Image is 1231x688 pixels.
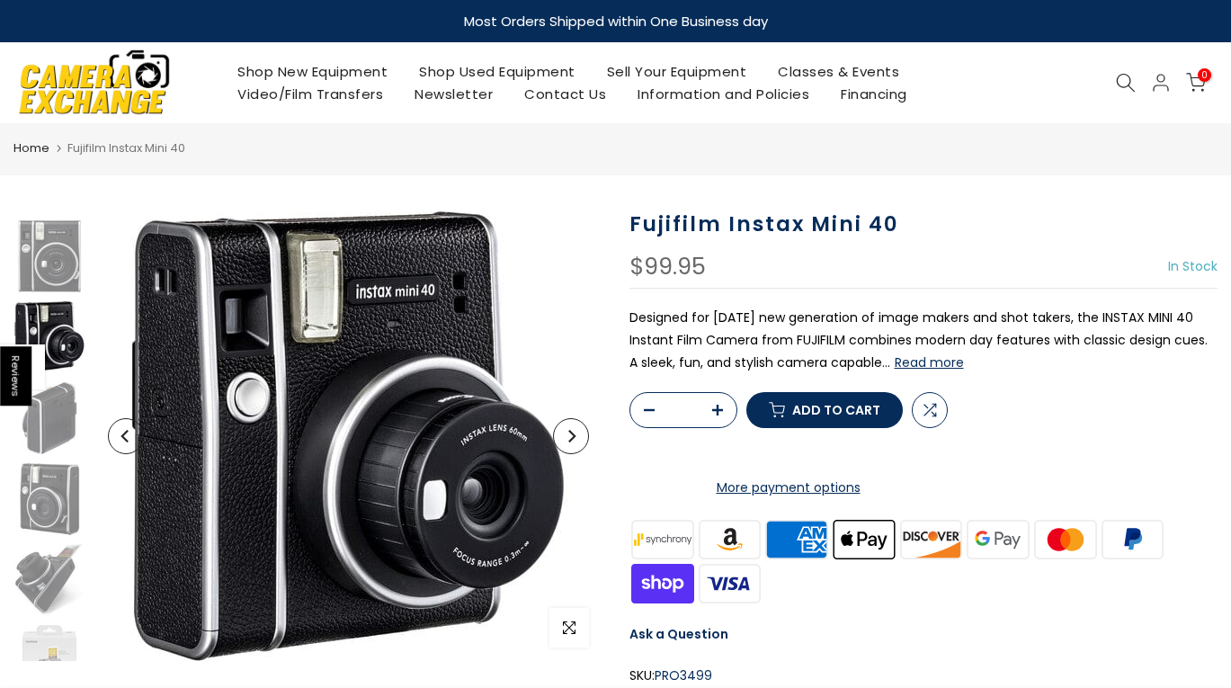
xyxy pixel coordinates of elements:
img: synchrony [629,517,697,561]
img: master [1031,517,1099,561]
button: Next [553,418,589,454]
img: Fujifilm Instax Mini 40 Instant Cameras - Polaroid, Fuji Etc. Fujifilm PRO3499 [13,463,85,535]
p: Designed for [DATE] new generation of image makers and shot takers, the INSTAX MINI 40 Instant Fi... [629,307,1218,375]
img: visa [696,561,763,605]
button: Read more [895,354,964,371]
div: $99.95 [629,255,706,279]
img: paypal [1099,517,1166,561]
span: 0 [1198,68,1211,82]
h1: Fujifilm Instax Mini 40 [629,211,1218,237]
a: Financing [825,83,923,105]
img: Fujifilm Instax Mini 40 Instant Cameras - Polaroid, Fuji Etc. Fujifilm PRO3499 [13,301,85,373]
img: Fujifilm Instax Mini 40 Instant Cameras - Polaroid, Fuji Etc. Fujifilm PRO3499 [13,220,85,292]
a: Newsletter [399,83,509,105]
a: Classes & Events [763,60,915,83]
img: american express [763,517,831,561]
a: Sell Your Equipment [591,60,763,83]
strong: Most Orders Shipped within One Business day [464,12,768,31]
img: shopify pay [629,561,697,605]
a: Ask a Question [629,625,728,643]
button: Previous [108,418,144,454]
span: Add to cart [792,404,880,416]
button: Add to cart [746,392,903,428]
a: Information and Policies [622,83,825,105]
a: Contact Us [509,83,622,105]
div: SKU: [629,665,1218,687]
a: Home [13,139,49,157]
a: Video/Film Transfers [222,83,399,105]
a: More payment options [629,477,948,499]
span: Fujifilm Instax Mini 40 [67,139,185,156]
img: amazon payments [696,517,763,561]
img: apple pay [830,517,897,561]
img: Fujifilm Instax Mini 40 Instant Cameras - Polaroid, Fuji Etc. Fujifilm PRO3499 [13,544,85,616]
span: In Stock [1168,257,1218,275]
img: google pay [965,517,1032,561]
img: Fujifilm Instax Mini 40 Instant Cameras - Polaroid, Fuji Etc. Fujifilm PRO3499 [123,211,573,661]
a: Shop New Equipment [222,60,404,83]
a: Shop Used Equipment [404,60,592,83]
img: Fujifilm Instax Mini 40 Instant Cameras - Polaroid, Fuji Etc. Fujifilm PRO3499 [13,382,85,454]
a: 0 [1186,73,1206,93]
span: PRO3499 [655,665,712,687]
img: discover [897,517,965,561]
